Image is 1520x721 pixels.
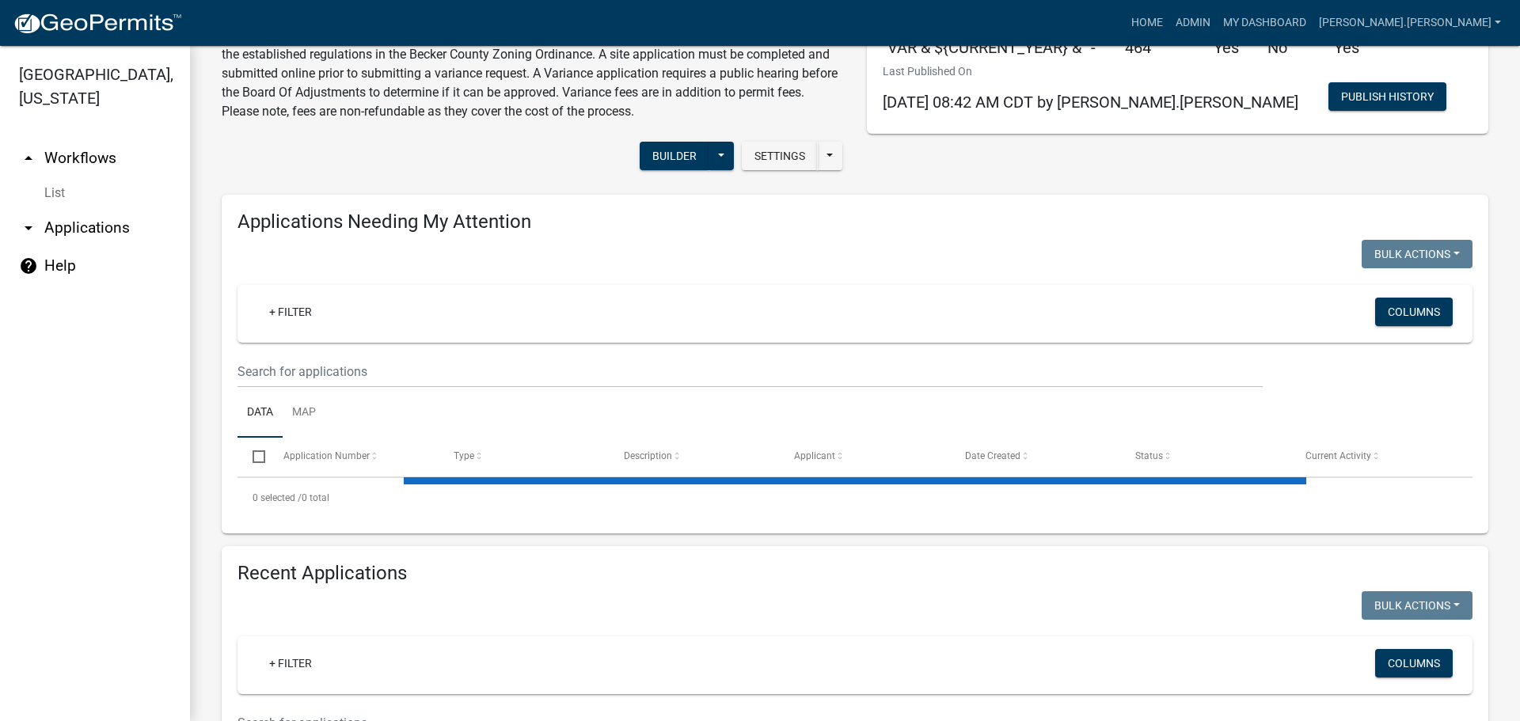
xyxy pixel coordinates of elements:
input: Search for applications [237,355,1263,388]
button: Builder [640,142,709,170]
a: Admin [1169,8,1217,38]
i: help [19,256,38,275]
span: Type [454,450,474,461]
datatable-header-cell: Select [237,438,268,476]
a: Map [283,388,325,438]
p: Last Published On [883,63,1298,80]
span: Date Created [965,450,1020,461]
datatable-header-cell: Application Number [268,438,438,476]
datatable-header-cell: Type [439,438,609,476]
h5: 464 [1125,38,1190,57]
button: Bulk Actions [1362,240,1472,268]
span: [DATE] 08:42 AM CDT by [PERSON_NAME].[PERSON_NAME] [883,93,1298,112]
datatable-header-cell: Applicant [779,438,949,476]
a: My Dashboard [1217,8,1313,38]
a: Data [237,388,283,438]
span: Applicant [794,450,835,461]
div: 0 total [237,478,1472,518]
button: Columns [1375,649,1453,677]
span: Status [1135,450,1163,461]
h5: "VAR & ${CURRENT_YEAR} & “-” [883,38,1101,57]
p: A Variance may be necessary when a landowner wishes to build or develop a project that is prohibi... [222,26,843,121]
h5: No [1267,38,1310,57]
button: Settings [742,142,818,170]
datatable-header-cell: Current Activity [1290,438,1461,476]
h4: Recent Applications [237,562,1472,585]
a: [PERSON_NAME].[PERSON_NAME] [1313,8,1507,38]
span: Application Number [283,450,370,461]
h4: Applications Needing My Attention [237,211,1472,233]
button: Bulk Actions [1362,591,1472,620]
span: Current Activity [1305,450,1371,461]
h5: Yes [1334,38,1374,57]
i: arrow_drop_up [19,149,38,168]
h5: Yes [1214,38,1244,57]
wm-modal-confirm: Workflow Publish History [1328,92,1446,104]
a: + Filter [256,649,325,677]
a: + Filter [256,298,325,326]
datatable-header-cell: Status [1120,438,1290,476]
button: Publish History [1328,82,1446,111]
i: arrow_drop_down [19,218,38,237]
datatable-header-cell: Date Created [949,438,1119,476]
span: Description [624,450,672,461]
a: Home [1125,8,1169,38]
button: Columns [1375,298,1453,326]
datatable-header-cell: Description [609,438,779,476]
span: 0 selected / [253,492,302,503]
